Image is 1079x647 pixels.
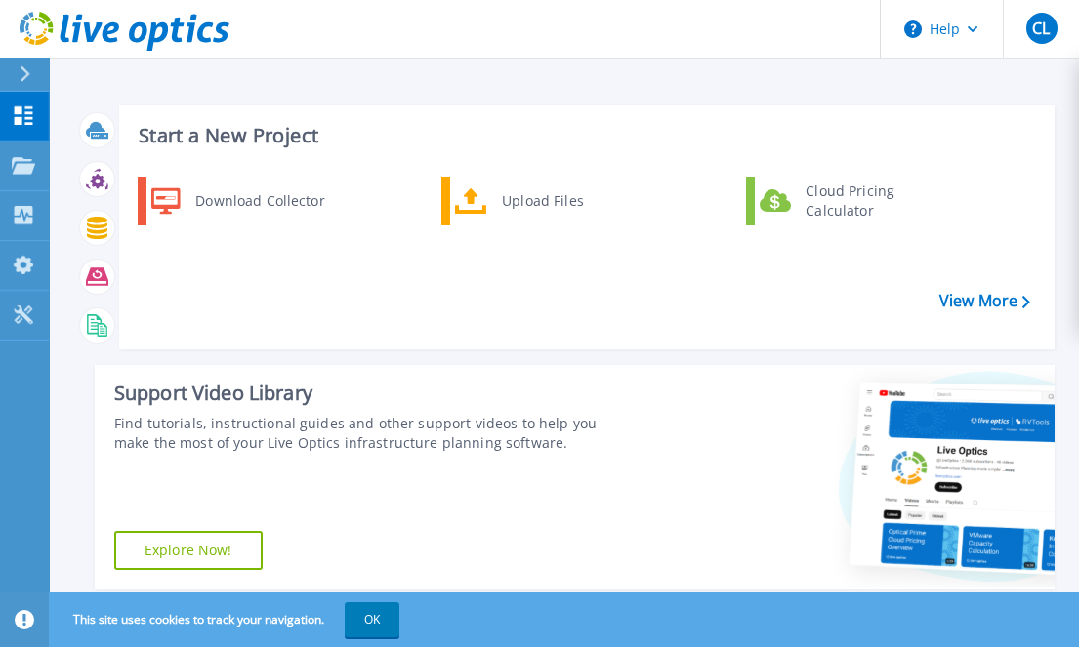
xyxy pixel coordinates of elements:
span: This site uses cookies to track your navigation. [54,602,399,637]
a: View More [939,292,1030,310]
div: Support Video Library [114,381,610,406]
a: Cloud Pricing Calculator [746,177,946,225]
a: Upload Files [441,177,642,225]
a: Download Collector [138,177,338,225]
button: OK [345,602,399,637]
span: CL [1032,20,1050,36]
a: Explore Now! [114,531,263,570]
div: Upload Files [492,182,637,221]
div: Download Collector [186,182,333,221]
div: Find tutorials, instructional guides and other support videos to help you make the most of your L... [114,414,610,453]
h3: Start a New Project [139,125,1029,146]
div: Cloud Pricing Calculator [796,182,940,221]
